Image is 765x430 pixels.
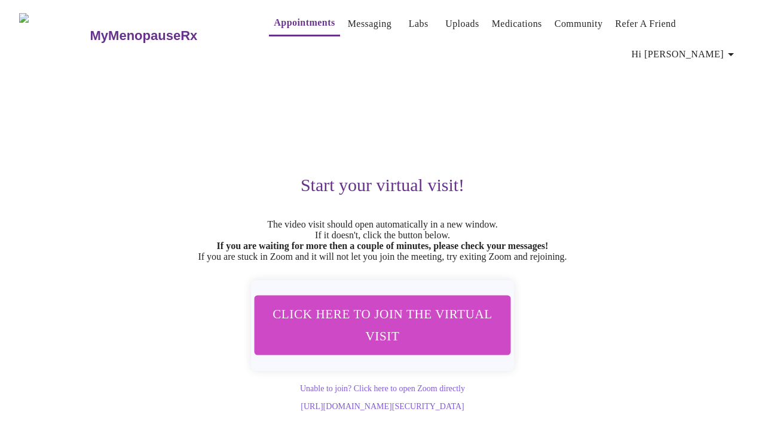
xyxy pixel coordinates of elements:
a: [URL][DOMAIN_NAME][SECURITY_DATA] [301,402,464,411]
button: Hi [PERSON_NAME] [627,42,743,66]
button: Refer a Friend [610,12,681,36]
button: Appointments [269,11,339,36]
button: Community [550,12,608,36]
button: Uploads [440,12,484,36]
a: Appointments [274,14,335,31]
h3: MyMenopauseRx [90,28,198,44]
button: Click here to join the virtual visit [254,296,511,355]
a: MyMenopauseRx [88,15,245,57]
h3: Start your virtual visit! [19,175,746,195]
button: Labs [399,12,437,36]
a: Labs [409,16,429,32]
p: The video visit should open automatically in a new window. If it doesn't, click the button below.... [19,219,746,262]
a: Messaging [348,16,391,32]
strong: If you are waiting for more then a couple of minutes, please check your messages! [217,241,549,251]
a: Community [555,16,603,32]
img: MyMenopauseRx Logo [19,13,88,58]
button: Medications [487,12,547,36]
button: Messaging [343,12,396,36]
a: Medications [492,16,542,32]
a: Uploads [445,16,479,32]
a: Unable to join? Click here to open Zoom directly [300,384,465,393]
span: Hi [PERSON_NAME] [632,46,738,63]
span: Click here to join the virtual visit [270,303,495,348]
a: Refer a Friend [615,16,676,32]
